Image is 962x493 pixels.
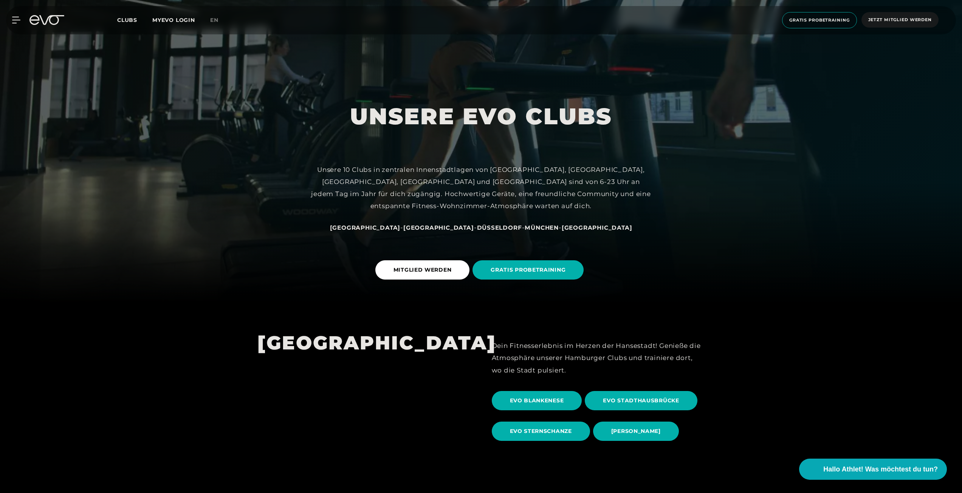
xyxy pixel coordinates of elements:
[823,464,938,474] span: Hallo Athlet! Was möchtest du tun?
[152,17,195,23] a: MYEVO LOGIN
[492,416,593,447] a: EVO STERNSCHANZE
[257,331,471,355] h1: [GEOGRAPHIC_DATA]
[562,224,632,231] a: [GEOGRAPHIC_DATA]
[799,459,947,480] button: Hallo Athlet! Was möchtest du tun?
[117,16,152,23] a: Clubs
[510,397,564,405] span: EVO BLANKENESE
[859,12,941,28] a: Jetzt Mitglied werden
[210,17,218,23] span: en
[492,340,705,376] div: Dein Fitnesserlebnis im Herzen der Hansestadt! Genieße die Atmosphäre unserer Hamburger Clubs und...
[375,255,473,285] a: MITGLIED WERDEN
[789,17,850,23] span: Gratis Probetraining
[117,17,137,23] span: Clubs
[403,224,474,231] a: [GEOGRAPHIC_DATA]
[780,12,859,28] a: Gratis Probetraining
[393,266,452,274] span: MITGLIED WERDEN
[525,224,559,231] a: München
[311,221,651,233] div: - - - -
[350,102,612,131] h1: UNSERE EVO CLUBS
[311,164,651,212] div: Unsere 10 Clubs in zentralen Innenstadtlagen von [GEOGRAPHIC_DATA], [GEOGRAPHIC_DATA], [GEOGRAPHI...
[593,416,682,447] a: [PERSON_NAME]
[330,224,401,231] a: [GEOGRAPHIC_DATA]
[510,427,572,435] span: EVO STERNSCHANZE
[611,427,661,435] span: [PERSON_NAME]
[491,266,565,274] span: GRATIS PROBETRAINING
[477,224,522,231] a: Düsseldorf
[210,16,228,25] a: en
[585,385,700,416] a: EVO STADTHAUSBRÜCKE
[472,255,587,285] a: GRATIS PROBETRAINING
[868,17,932,23] span: Jetzt Mitglied werden
[492,385,585,416] a: EVO BLANKENESE
[603,397,679,405] span: EVO STADTHAUSBRÜCKE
